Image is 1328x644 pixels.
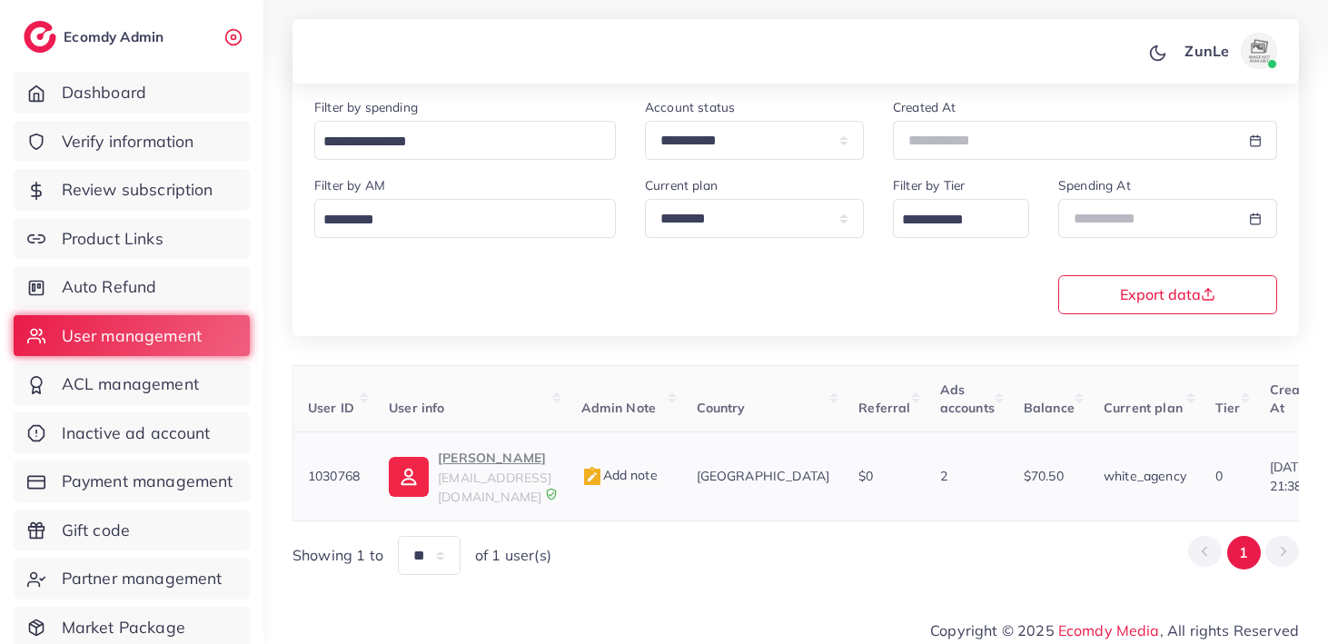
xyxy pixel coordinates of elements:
a: ZunLeavatar [1174,33,1284,69]
div: Search for option [314,199,616,238]
a: Product Links [14,218,250,260]
a: Ecomdy Media [1058,621,1160,639]
span: $70.50 [1024,468,1064,484]
span: Market Package [62,616,185,639]
span: $0 [858,468,873,484]
img: 9CAL8B2pu8EFxCJHYAAAAldEVYdGRhdGU6Y3JlYXRlADIwMjItMTItMDlUMDQ6NTg6MzkrMDA6MDBXSlgLAAAAJXRFWHRkYXR... [545,488,558,500]
span: [DATE] 21:38:15 [1270,458,1320,495]
span: Product Links [62,227,164,251]
span: User ID [308,400,354,416]
div: Search for option [314,121,616,160]
button: Go to page 1 [1227,536,1261,570]
span: Country [697,400,746,416]
a: Payment management [14,461,250,502]
p: [PERSON_NAME] [438,447,551,469]
span: ACL management [62,372,199,396]
input: Search for option [317,128,592,156]
span: Tier [1215,400,1241,416]
span: [GEOGRAPHIC_DATA] [697,468,830,484]
a: logoEcomdy Admin [24,21,168,53]
a: [PERSON_NAME][EMAIL_ADDRESS][DOMAIN_NAME] [389,447,551,506]
span: User info [389,400,444,416]
span: 1030768 [308,468,360,484]
span: Review subscription [62,178,213,202]
span: 2 [940,468,947,484]
span: Auto Refund [62,275,157,299]
input: Search for option [317,206,592,234]
img: avatar [1241,33,1277,69]
span: [EMAIL_ADDRESS][DOMAIN_NAME] [438,470,551,504]
p: ZunLe [1184,40,1229,62]
span: Export data [1120,287,1215,302]
span: white_agency [1104,468,1186,484]
span: , All rights Reserved [1160,619,1299,641]
img: ic-user-info.36bf1079.svg [389,457,429,497]
label: Account status [645,98,735,116]
span: Admin Note [581,400,657,416]
span: Partner management [62,567,223,590]
a: Verify information [14,121,250,163]
a: Partner management [14,558,250,599]
span: Gift code [62,519,130,542]
label: Filter by spending [314,98,418,116]
span: Current plan [1104,400,1183,416]
a: Auto Refund [14,266,250,308]
img: logo [24,21,56,53]
label: Created At [893,98,956,116]
h2: Ecomdy Admin [64,28,168,45]
div: Search for option [893,199,1029,238]
ul: Pagination [1188,536,1299,570]
a: Gift code [14,510,250,551]
img: admin_note.cdd0b510.svg [581,466,603,488]
span: Showing 1 to [292,545,383,566]
a: ACL management [14,363,250,405]
span: Create At [1270,381,1313,416]
span: 0 [1215,468,1223,484]
span: Add note [581,467,658,483]
span: Balance [1024,400,1075,416]
span: Referral [858,400,910,416]
span: Ads accounts [940,381,995,416]
a: User management [14,315,250,357]
a: Dashboard [14,72,250,114]
label: Current plan [645,176,718,194]
button: Export data [1058,275,1277,314]
span: Payment management [62,470,233,493]
span: Inactive ad account [62,421,211,445]
input: Search for option [896,206,1006,234]
label: Spending At [1058,176,1131,194]
a: Review subscription [14,169,250,211]
span: Copyright © 2025 [930,619,1299,641]
label: Filter by AM [314,176,385,194]
span: Dashboard [62,81,146,104]
span: Verify information [62,130,194,154]
label: Filter by Tier [893,176,965,194]
a: Inactive ad account [14,412,250,454]
span: User management [62,324,202,348]
span: of 1 user(s) [475,545,551,566]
